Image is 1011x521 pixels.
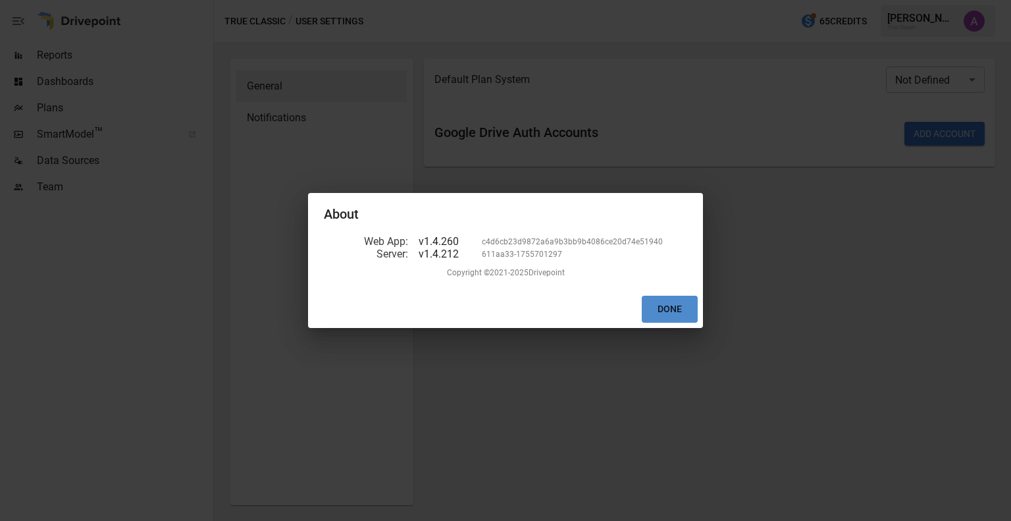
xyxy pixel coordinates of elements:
div: Web App : [324,235,408,248]
div: v1.4.260 [419,235,471,248]
div: v1.4.212 [419,248,471,260]
div: 611aa33-1755701297 [482,250,562,259]
div: Server : [324,248,408,260]
div: c4d6cb23d9872a6a9b3bb9b4086ce20d74e51940 [482,237,663,246]
button: Done [642,296,698,323]
h2: About [308,193,703,235]
div: Copyright ©2021- 2025 Drivepoint [324,260,687,277]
